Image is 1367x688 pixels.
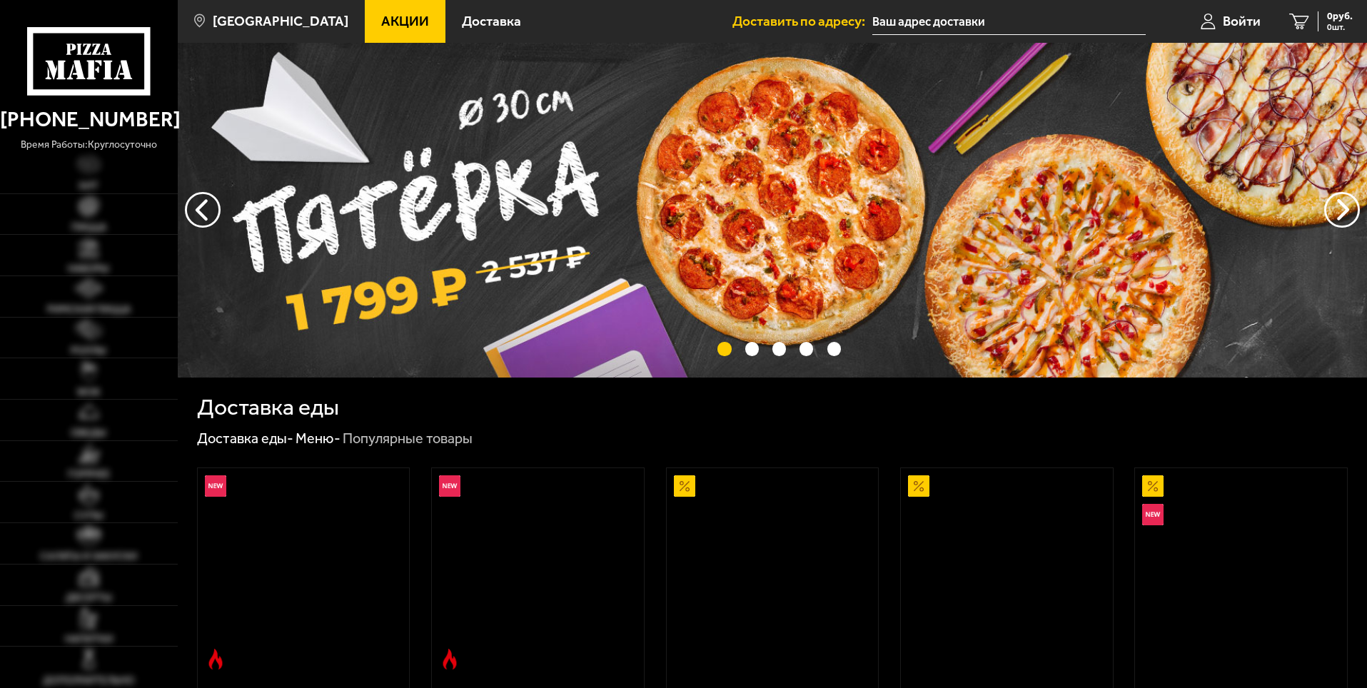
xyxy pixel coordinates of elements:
button: точки переключения [799,342,813,355]
a: Доставка еды- [197,430,293,447]
img: Новинка [1142,504,1164,525]
img: Новинка [205,475,226,497]
a: Меню- [296,430,341,447]
span: Напитки [65,634,113,644]
button: предыдущий [1324,192,1360,228]
img: Острое блюдо [205,649,226,670]
span: Доставка [462,14,521,28]
a: НовинкаОстрое блюдоРимская с креветками [198,468,410,677]
a: АкционныйПепперони 25 см (толстое с сыром) [901,468,1113,677]
button: точки переключения [772,342,786,355]
span: [GEOGRAPHIC_DATA] [213,14,348,28]
span: Войти [1223,14,1261,28]
span: Римская пицца [47,304,131,314]
span: Супы [74,510,104,520]
span: Обеды [71,428,106,437]
a: АкционныйНовинкаВсё включено [1135,468,1347,677]
a: АкционныйАль-Шам 25 см (тонкое тесто) [667,468,879,677]
img: Новинка [439,475,460,497]
span: Наборы [68,263,109,273]
span: Десерты [66,592,112,602]
input: Ваш адрес доставки [872,9,1146,35]
button: точки переключения [717,342,731,355]
span: 0 руб. [1327,11,1353,21]
span: Дополнительно [43,675,134,685]
img: Острое блюдо [439,649,460,670]
button: точки переключения [827,342,841,355]
div: Популярные товары [343,430,473,448]
span: Акции [381,14,429,28]
button: следующий [185,192,221,228]
span: Хит [79,181,99,191]
img: Акционный [1142,475,1164,497]
span: Доставить по адресу: [732,14,872,28]
a: НовинкаОстрое блюдоРимская с мясным ассорти [432,468,644,677]
span: Салаты и закуски [40,551,137,561]
span: Горячее [68,469,110,479]
span: 0 шт. [1327,23,1353,31]
img: Акционный [674,475,695,497]
h1: Доставка еды [197,396,339,419]
span: Роллы [71,345,106,355]
img: Акционный [908,475,929,497]
span: Пицца [71,222,106,232]
span: WOK [77,387,101,397]
button: точки переключения [745,342,759,355]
